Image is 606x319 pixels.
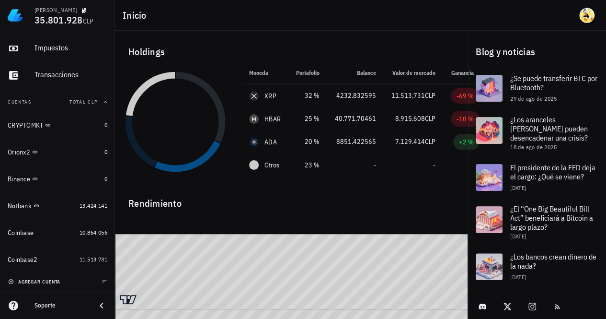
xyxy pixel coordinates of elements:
div: Transacciones [34,70,107,79]
a: CRYPTOMKT 0 [4,114,111,137]
a: El presidente de la FED deja el cargo: ¿Qué se viene? [DATE] [468,156,606,199]
div: Impuestos [34,43,107,52]
span: [DATE] [510,233,526,240]
a: Transacciones [4,64,111,87]
img: LedgiFi [8,8,23,23]
span: Otros [264,160,279,170]
a: Coinbase2 11.513.731 [4,248,111,271]
span: - [374,161,376,169]
div: Binance [8,175,30,183]
span: agregar cuenta [10,279,60,285]
a: ¿Los aranceles [PERSON_NAME] pueden desencadenar una crisis? 18 de ago de 2025 [468,109,606,156]
a: ¿Se puede transferir BTC por Bluetooth? 29 de ago de 2025 [468,67,606,109]
span: CLP [425,137,435,146]
div: HBAR-icon [249,114,259,124]
div: CRYPTOMKT [8,121,43,130]
span: 13.424.141 [80,202,107,209]
th: Portafolio [288,61,327,84]
div: [PERSON_NAME] [34,6,77,14]
button: CuentasTotal CLP [4,91,111,114]
span: CLP [425,91,435,100]
div: Notbank [8,202,32,210]
div: Coinbase2 [8,256,37,264]
span: 0 [104,121,107,129]
div: ADA [264,137,277,147]
div: ADA-icon [249,137,259,147]
a: Coinbase 10.864.056 [4,221,111,244]
th: Moneda [241,61,288,84]
div: +2 % [459,137,474,147]
div: Coinbase [8,229,34,237]
span: Total CLP [69,99,98,105]
a: Notbank 13.424.141 [4,194,111,217]
div: 20 % [296,137,320,147]
span: CLP [83,17,94,25]
div: XRP-icon [249,91,259,101]
span: 11.513.731 [391,91,425,100]
div: avatar [579,8,595,23]
div: Orionx2 [8,148,30,156]
span: [DATE] [510,184,526,191]
span: ¿Los bancos crean dinero de la nada? [510,252,596,271]
div: Soporte [34,302,88,309]
span: 11.513.731 [80,256,107,263]
span: 18 de ago de 2025 [510,143,557,151]
div: HBAR [264,114,281,124]
span: 0 [104,175,107,182]
div: -10 % [457,114,474,124]
div: 40.771,70461 [335,114,376,124]
span: 7.129.414 [395,137,425,146]
span: 10.864.056 [80,229,107,236]
span: ¿El “One Big Beautiful Bill Act” beneficiará a Bitcoin a largo plazo? [510,204,593,232]
div: 25 % [296,114,320,124]
h1: Inicio [123,8,150,23]
div: 8851,422565 [335,137,376,147]
a: Impuestos [4,37,111,60]
a: Orionx2 0 [4,141,111,164]
th: Valor de mercado [384,61,443,84]
span: 0 [104,148,107,155]
a: ¿El “One Big Beautiful Bill Act” beneficiará a Bitcoin a largo plazo? [DATE] [468,199,606,246]
a: Charting by TradingView [120,295,137,304]
div: 23 % [296,160,320,170]
div: Blog y noticias [468,36,606,67]
span: [DATE] [510,273,526,281]
span: 35.801.928 [34,13,83,26]
span: Ganancia [451,69,480,76]
span: CLP [425,114,435,123]
div: Holdings [121,36,462,67]
a: Binance 0 [4,167,111,190]
span: 29 de ago de 2025 [510,95,557,102]
div: -69 % [457,91,474,101]
th: Balance [327,61,384,84]
button: agregar cuenta [6,277,65,286]
div: Rendimiento [121,188,462,211]
span: ¿Se puede transferir BTC por Bluetooth? [510,73,597,92]
span: ¿Los aranceles [PERSON_NAME] pueden desencadenar una crisis? [510,115,588,142]
span: El presidente de la FED deja el cargo: ¿Qué se viene? [510,163,595,181]
span: - [433,161,435,169]
a: ¿Los bancos crean dinero de la nada? [DATE] [468,246,606,288]
div: 32 % [296,91,320,101]
div: 4232,832595 [335,91,376,101]
div: XRP [264,91,276,101]
span: 8.915.608 [395,114,425,123]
